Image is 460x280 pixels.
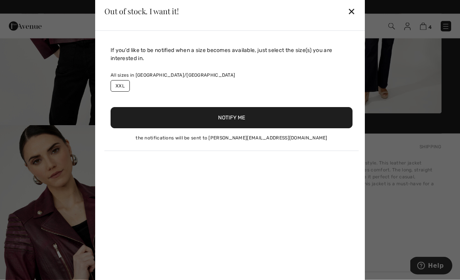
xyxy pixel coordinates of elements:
label: XXL [111,80,130,92]
div: ✕ [348,3,356,20]
button: Notify Me [111,107,353,128]
div: All sizes in [GEOGRAPHIC_DATA]/[GEOGRAPHIC_DATA] [111,72,353,79]
div: the notifications will be sent to [PERSON_NAME][EMAIL_ADDRESS][DOMAIN_NAME] [111,134,353,141]
div: If you'd like to be notified when a size becomes available, just select the size(s) you are inter... [111,46,353,62]
span: Help [18,5,34,12]
div: Out of stock. I want it! [104,8,179,15]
